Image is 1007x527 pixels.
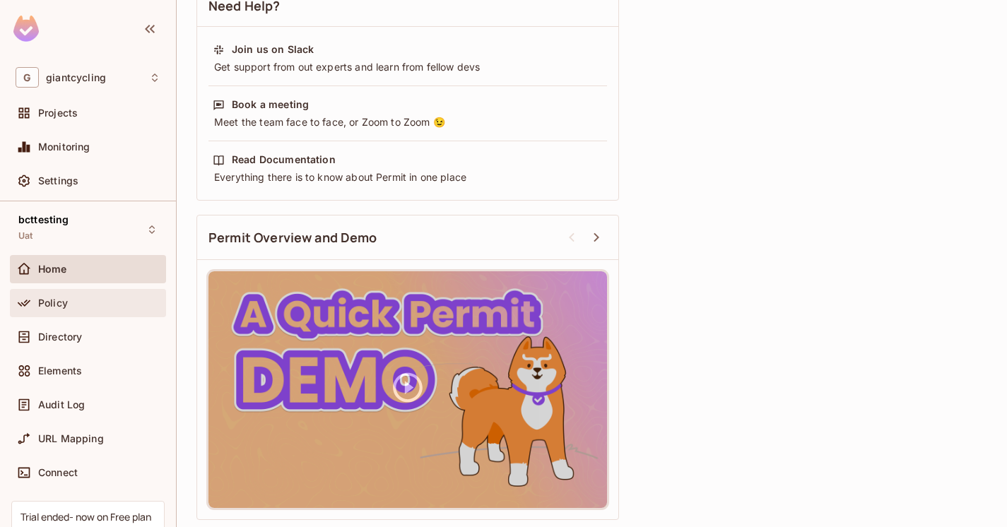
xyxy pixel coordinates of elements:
[213,115,603,129] div: Meet the team face to face, or Zoom to Zoom 😉
[20,510,151,523] div: Trial ended- now on Free plan
[232,42,314,57] div: Join us on Slack
[38,433,104,444] span: URL Mapping
[38,467,78,478] span: Connect
[213,60,603,74] div: Get support from out experts and learn from fellow devs
[38,263,67,275] span: Home
[232,97,309,112] div: Book a meeting
[38,297,68,309] span: Policy
[38,331,82,343] span: Directory
[38,399,85,410] span: Audit Log
[13,16,39,42] img: SReyMgAAAABJRU5ErkJggg==
[18,230,33,242] span: Uat
[38,365,82,377] span: Elements
[46,72,106,83] span: Workspace: giantcycling
[232,153,336,167] div: Read Documentation
[208,229,377,247] span: Permit Overview and Demo
[213,170,603,184] div: Everything there is to know about Permit in one place
[38,175,78,186] span: Settings
[38,107,78,119] span: Projects
[16,67,39,88] span: G
[18,214,69,225] span: bcttesting
[38,141,90,153] span: Monitoring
